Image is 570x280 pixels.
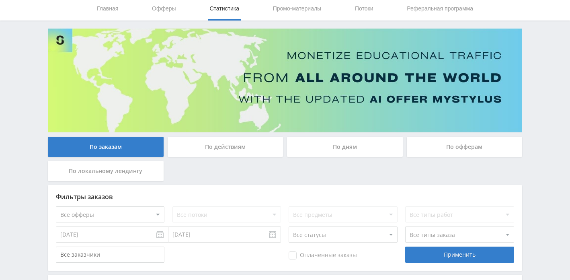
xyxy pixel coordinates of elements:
[405,247,514,263] div: Применить
[168,137,283,157] div: По действиям
[407,137,523,157] div: По офферам
[48,29,522,132] img: Banner
[287,137,403,157] div: По дням
[56,193,514,200] div: Фильтры заказов
[168,226,281,243] input: Use the arrow keys to pick a date
[289,251,357,259] span: Оплаченные заказы
[48,137,164,157] div: По заказам
[48,161,164,181] div: По локальному лендингу
[56,247,164,263] input: Все заказчики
